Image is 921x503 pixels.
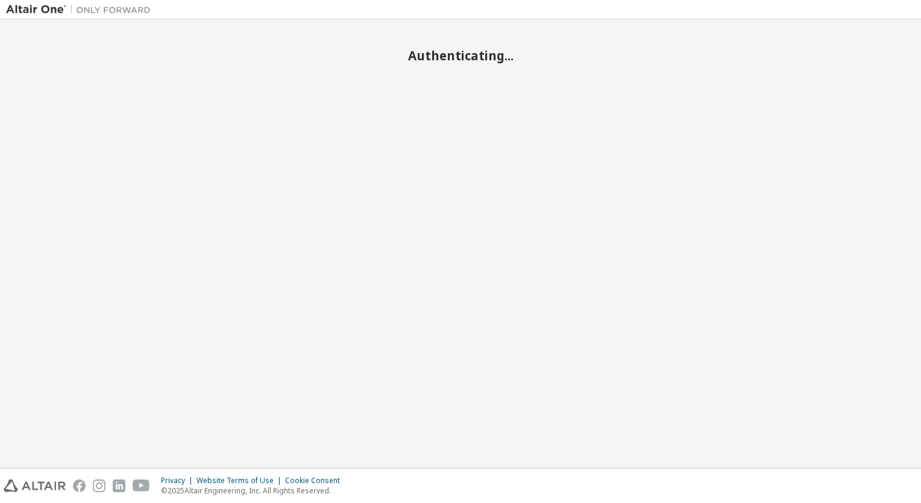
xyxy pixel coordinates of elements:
[93,479,105,492] img: instagram.svg
[113,479,125,492] img: linkedin.svg
[4,479,66,492] img: altair_logo.svg
[133,479,150,492] img: youtube.svg
[161,476,196,486] div: Privacy
[196,476,285,486] div: Website Terms of Use
[285,476,347,486] div: Cookie Consent
[6,4,157,16] img: Altair One
[161,486,347,496] p: © 2025 Altair Engineering, Inc. All Rights Reserved.
[73,479,86,492] img: facebook.svg
[6,48,915,63] h2: Authenticating...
